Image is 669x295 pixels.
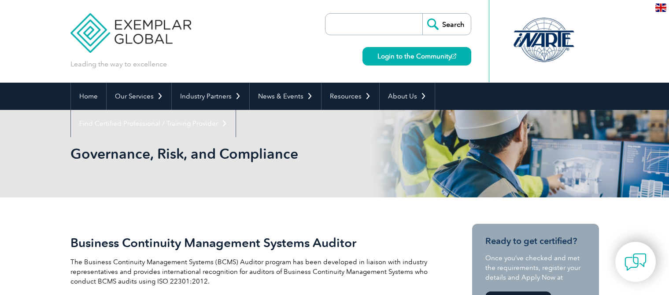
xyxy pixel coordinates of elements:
a: Our Services [107,83,171,110]
p: Leading the way to excellence [70,59,167,69]
img: contact-chat.png [625,251,647,273]
a: About Us [380,83,435,110]
a: Find Certified Professional / Training Provider [71,110,236,137]
img: open_square.png [451,54,456,58]
a: Industry Partners [172,83,249,110]
input: Search [422,14,471,35]
p: Once you’ve checked and met the requirements, register your details and Apply Now at [485,253,586,282]
p: The Business Continuity Management Systems (BCMS) Auditor program has been developed in liaison w... [70,257,440,286]
h1: Governance, Risk, and Compliance [70,145,409,162]
h2: Business Continuity Management Systems Auditor [70,236,440,250]
img: en [655,4,666,12]
a: Home [71,83,106,110]
a: News & Events [250,83,321,110]
h3: Ready to get certified? [485,236,586,247]
a: Resources [322,83,379,110]
a: Login to the Community [362,47,471,66]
